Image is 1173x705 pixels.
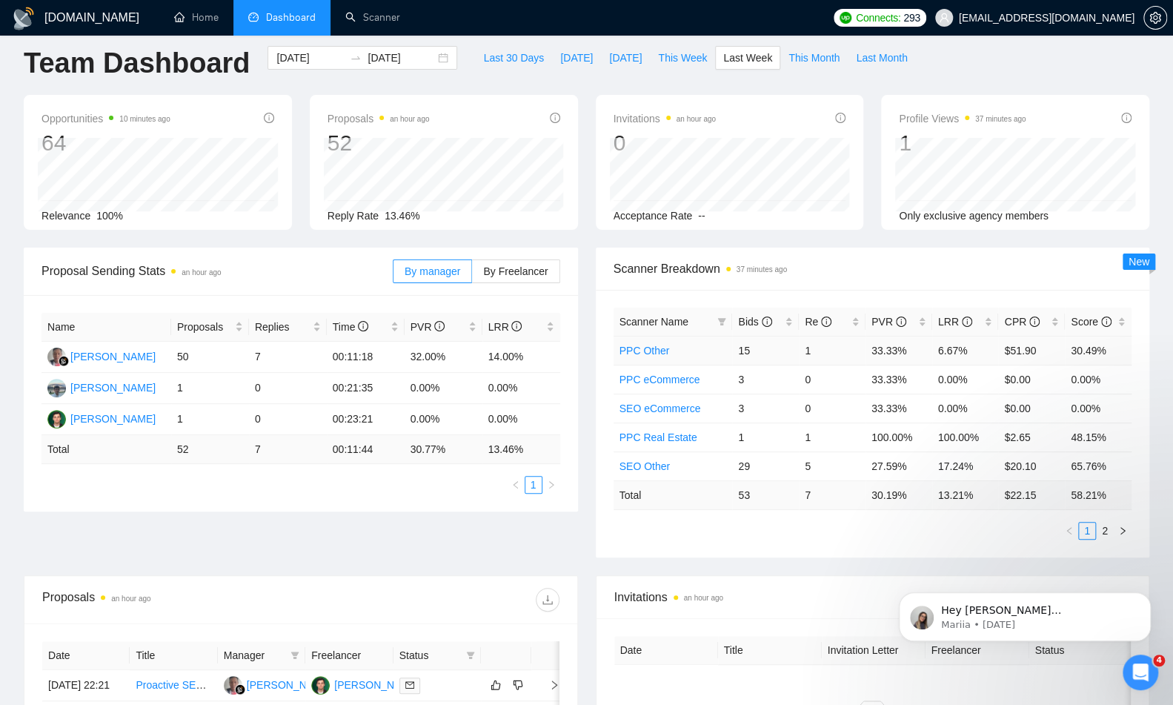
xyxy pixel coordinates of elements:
[1065,480,1132,509] td: 58.21 %
[41,313,171,342] th: Name
[235,684,245,695] img: gigradar-bm.png
[224,676,242,695] img: WW
[998,451,1065,480] td: $20.10
[41,129,170,157] div: 64
[1079,523,1095,539] a: 1
[1118,526,1127,535] span: right
[70,380,156,396] div: [PERSON_NAME]
[932,423,999,451] td: 100.00%
[358,321,368,331] span: info-circle
[1096,522,1114,540] li: 2
[560,50,593,66] span: [DATE]
[619,316,688,328] span: Scanner Name
[715,46,780,70] button: Last Week
[1065,423,1132,451] td: 48.15%
[714,311,729,333] span: filter
[482,404,560,435] td: 0.00%
[41,210,90,222] span: Relevance
[288,644,302,666] span: filter
[614,129,716,157] div: 0
[525,477,542,493] a: 1
[1097,523,1113,539] a: 2
[601,46,650,70] button: [DATE]
[47,412,156,424] a: MS[PERSON_NAME]
[266,11,316,24] span: Dashboard
[762,317,772,327] span: info-circle
[1004,316,1039,328] span: CPR
[732,336,799,365] td: 15
[609,50,642,66] span: [DATE]
[177,319,232,335] span: Proposals
[507,476,525,494] li: Previous Page
[698,210,705,222] span: --
[619,403,701,414] a: SEO eCommerce
[856,10,900,26] span: Connects:
[717,317,726,326] span: filter
[848,46,915,70] button: Last Month
[1060,522,1078,540] li: Previous Page
[1065,365,1132,394] td: 0.00%
[466,651,475,660] span: filter
[491,679,501,691] span: like
[865,480,932,509] td: 30.19 %
[932,365,999,394] td: 0.00%
[877,561,1173,665] iframe: Intercom notifications message
[650,46,715,70] button: This Week
[619,460,670,472] a: SEO Other
[171,313,249,342] th: Proposals
[405,265,460,277] span: By manager
[932,394,999,423] td: 0.00%
[1123,655,1158,690] iframe: Intercom live chat
[1129,256,1149,268] span: New
[350,52,362,64] span: swap-right
[327,342,405,373] td: 00:11:18
[799,336,865,365] td: 1
[865,451,932,480] td: 27.59%
[136,679,458,691] a: Proactive SEO Expert for Location and blog Post building - Rank Math
[171,404,249,435] td: 1
[47,379,66,397] img: YM
[998,336,1065,365] td: $51.90
[799,365,865,394] td: 0
[111,595,150,603] time: an hour ago
[174,11,219,24] a: homeHome
[865,365,932,394] td: 33.33%
[483,50,544,66] span: Last 30 Days
[385,210,419,222] span: 13.46%
[249,342,327,373] td: 7
[619,431,697,443] a: PPC Real Estate
[723,50,772,66] span: Last Week
[975,115,1026,123] time: 37 minutes ago
[614,588,1132,606] span: Invitations
[24,46,250,81] h1: Team Dashboard
[1143,6,1167,30] button: setting
[12,7,36,30] img: logo
[732,365,799,394] td: 3
[171,435,249,464] td: 52
[619,345,670,357] a: PPC Other
[405,373,482,404] td: 0.00%
[47,350,156,362] a: WW[PERSON_NAME]
[42,670,130,701] td: [DATE] 22:21
[328,110,430,128] span: Proposals
[249,404,327,435] td: 0
[1144,12,1166,24] span: setting
[1101,317,1111,327] span: info-circle
[1071,316,1111,328] span: Score
[255,319,310,335] span: Replies
[47,348,66,366] img: WW
[182,268,221,277] time: an hour ago
[525,476,542,494] li: 1
[899,129,1026,157] div: 1
[677,115,716,123] time: an hour ago
[896,317,906,327] span: info-circle
[1114,522,1132,540] li: Next Page
[1153,655,1165,666] span: 4
[840,12,851,24] img: upwork-logo.png
[171,373,249,404] td: 1
[614,480,733,509] td: Total
[509,676,527,694] button: dislike
[1029,317,1040,327] span: info-circle
[327,373,405,404] td: 00:21:35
